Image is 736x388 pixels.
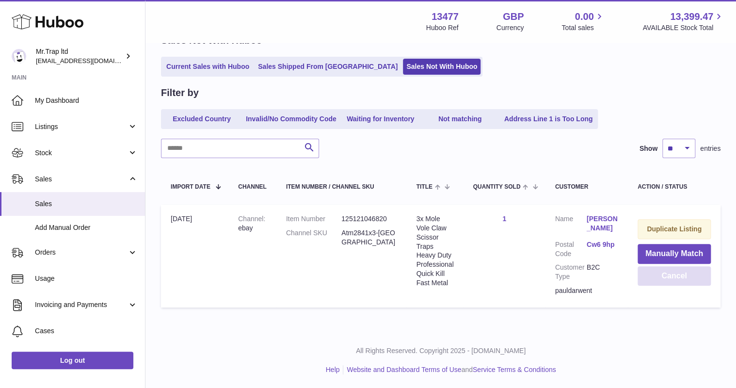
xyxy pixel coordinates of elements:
[35,300,128,309] span: Invoicing and Payments
[642,23,724,32] span: AVAILABLE Stock Total
[35,223,138,232] span: Add Manual Order
[12,352,133,369] a: Log out
[286,214,341,224] dt: Item Number
[555,286,618,295] div: pauldarwent
[35,199,138,209] span: Sales
[647,225,702,233] strong: Duplicate Listing
[35,148,128,158] span: Stock
[501,111,596,127] a: Address Line 1 is Too Long
[555,184,618,190] div: Customer
[238,184,267,190] div: Channel
[555,240,587,259] dt: Postal Code
[161,86,199,99] h2: Filter by
[638,266,711,286] button: Cancel
[255,59,401,75] a: Sales Shipped From [GEOGRAPHIC_DATA]
[426,23,459,32] div: Huboo Ref
[403,59,480,75] a: Sales Not With Huboo
[341,228,397,247] dd: Atm2841x3-[GEOGRAPHIC_DATA]
[638,184,711,190] div: Action / Status
[343,365,556,374] li: and
[587,214,618,233] a: [PERSON_NAME]
[35,175,128,184] span: Sales
[700,144,720,153] span: entries
[242,111,340,127] a: Invalid/No Commodity Code
[36,57,143,65] span: [EMAIL_ADDRESS][DOMAIN_NAME]
[642,10,724,32] a: 13,399.47 AVAILABLE Stock Total
[238,214,267,233] div: ebay
[638,244,711,264] button: Manually Match
[587,240,618,249] a: Cw6 9hp
[555,263,587,281] dt: Customer Type
[153,346,728,356] p: All Rights Reserved. Copyright 2025 - [DOMAIN_NAME]
[35,122,128,131] span: Listings
[432,10,459,23] strong: 13477
[575,10,594,23] span: 0.00
[473,184,521,190] span: Quantity Sold
[286,228,341,247] dt: Channel SKU
[561,10,605,32] a: 0.00 Total sales
[161,205,228,307] td: [DATE]
[326,366,340,373] a: Help
[421,111,499,127] a: Not matching
[670,10,713,23] span: 13,399.47
[502,215,506,223] a: 1
[163,111,240,127] a: Excluded Country
[341,214,397,224] dd: 125121046820
[503,10,524,23] strong: GBP
[473,366,556,373] a: Service Terms & Conditions
[587,263,618,281] dd: B2C
[171,184,210,190] span: Import date
[35,274,138,283] span: Usage
[555,214,587,235] dt: Name
[416,184,432,190] span: Title
[35,326,138,336] span: Cases
[561,23,605,32] span: Total sales
[35,248,128,257] span: Orders
[238,215,265,223] strong: Channel
[286,184,397,190] div: Item Number / Channel SKU
[12,49,26,64] img: office@grabacz.eu
[347,366,461,373] a: Website and Dashboard Terms of Use
[35,96,138,105] span: My Dashboard
[416,214,453,288] div: 3x Mole Vole Claw Scissor Traps Heavy Duty Professional Quick Kill Fast Metal
[496,23,524,32] div: Currency
[36,47,123,65] div: Mr.Trap ltd
[163,59,253,75] a: Current Sales with Huboo
[640,144,657,153] label: Show
[342,111,419,127] a: Waiting for Inventory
